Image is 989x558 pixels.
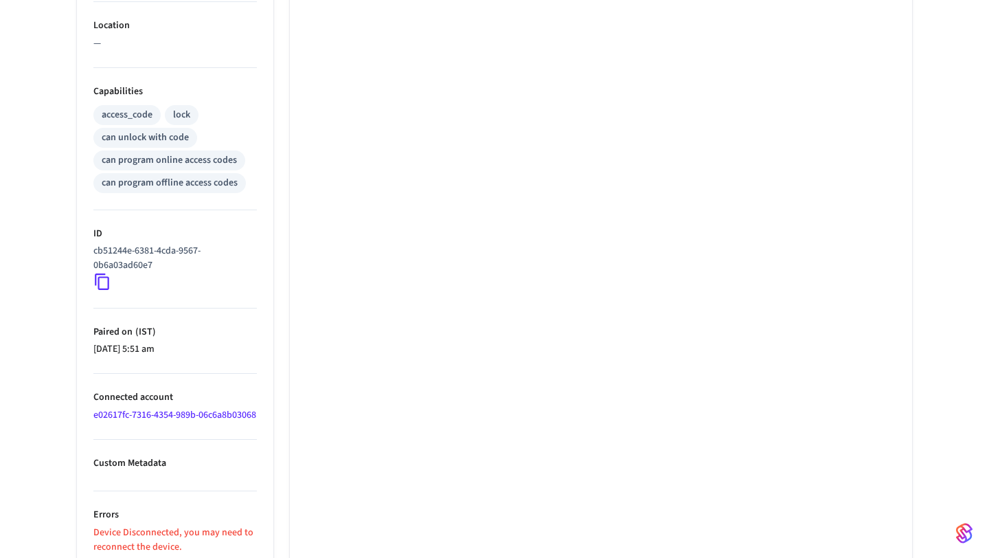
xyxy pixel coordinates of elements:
p: Location [93,19,257,33]
div: access_code [102,108,152,122]
p: Capabilities [93,85,257,99]
p: Paired on [93,325,257,339]
a: e02617fc-7316-4354-989b-06c6a8b03068 [93,408,256,422]
p: cb51244e-6381-4cda-9567-0b6a03ad60e7 [93,244,251,273]
p: Connected account [93,390,257,405]
div: can unlock with code [102,131,189,145]
p: ID [93,227,257,241]
img: SeamLogoGradient.69752ec5.svg [956,522,973,544]
p: Device Disconnected, you may need to reconnect the device. [93,526,257,555]
p: Custom Metadata [93,456,257,471]
p: — [93,36,257,51]
div: can program offline access codes [102,176,238,190]
p: [DATE] 5:51 am [93,342,257,357]
p: Errors [93,508,257,522]
div: can program online access codes [102,153,237,168]
span: ( IST ) [133,325,156,339]
div: lock [173,108,190,122]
